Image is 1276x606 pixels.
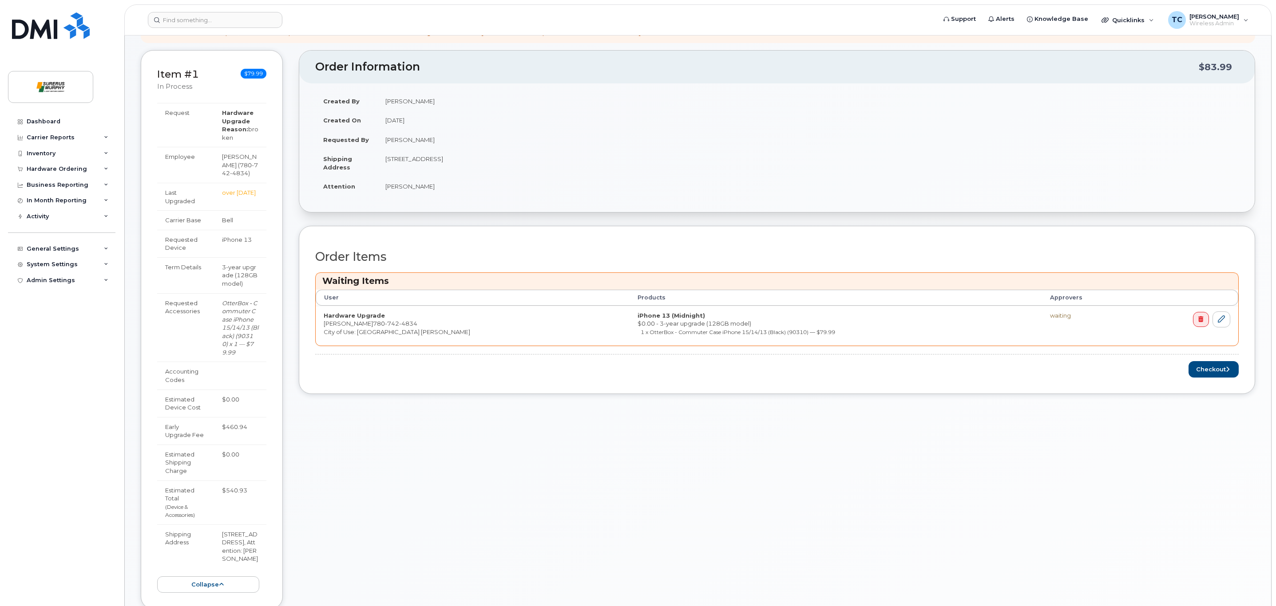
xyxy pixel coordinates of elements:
td: Last Upgraded [157,183,214,210]
td: Employee [157,147,214,183]
td: Bell [214,210,267,230]
span: Wireless Admin [1189,20,1239,27]
td: Early Upgrade Fee [157,417,214,445]
i: OtterBox - Commuter Case iPhone 15/14/13 (Black) (90310) x 1 — $79.99 [222,299,258,356]
td: [DATE] [377,110,1239,130]
span: 780 [222,161,258,177]
span: 4834 [230,169,248,177]
span: TC [1172,15,1182,25]
td: [PERSON_NAME] ( ) [214,147,267,183]
td: Term Details [157,257,214,293]
strong: Created By [323,98,360,105]
span: Support [951,15,976,24]
span: Quicklinks [1112,16,1145,24]
strong: Hardware Upgrade [324,312,385,319]
td: [STREET_ADDRESS] [377,149,1239,177]
td: [PERSON_NAME] City of Use: [GEOGRAPHIC_DATA] [PERSON_NAME] [316,306,630,346]
div: $83.99 [1199,59,1232,75]
td: [PERSON_NAME] [377,130,1239,150]
td: $0.00 - 3-year upgrade (128GB model) [630,306,1042,346]
td: $540.93 [214,480,267,524]
td: Request [157,103,214,147]
td: Estimated Total [157,480,214,524]
strong: Requested By [323,136,369,143]
td: Shipping Address [157,524,214,568]
span: Alerts [996,15,1014,24]
td: Requested Accessories [157,293,214,362]
h2: Order Information [315,61,1199,73]
input: Find something... [148,12,282,28]
td: [STREET_ADDRESS], Attention: [PERSON_NAME] [214,524,267,568]
span: $79.99 [241,69,266,79]
small: in process [157,83,192,91]
td: iPhone 13 [214,230,267,257]
td: Requested Device [157,230,214,257]
span: over [DATE] [222,189,256,196]
td: broken [214,103,267,147]
span: Knowledge Base [1034,15,1088,24]
a: Alerts [982,10,1021,28]
a: Knowledge Base [1021,10,1094,28]
td: [PERSON_NAME] [377,91,1239,111]
td: Estimated Shipping Charge [157,445,214,480]
button: Checkout [1189,361,1239,378]
div: waiting [1050,311,1128,320]
th: User [316,290,630,306]
th: Approvers [1042,290,1136,306]
td: [PERSON_NAME] [377,177,1239,196]
strong: Created On [323,117,361,124]
div: Thomas Campbell [1162,11,1255,29]
a: Support [937,10,982,28]
strong: iPhone 13 (Midnight) [638,312,705,319]
th: Products [630,290,1042,306]
div: Quicklinks [1095,11,1160,29]
td: Accounting Codes [157,362,214,389]
td: Estimated Device Cost [157,390,214,417]
td: 3-year upgrade (128GB model) [214,257,267,293]
td: $0.00 [214,390,267,417]
a: Item #1 [157,68,199,80]
td: Carrier Base [157,210,214,230]
strong: Attention [323,183,355,190]
button: collapse [157,576,259,593]
h2: Order Items [315,250,1239,264]
h3: Waiting Items [322,275,1232,287]
strong: Reason: [222,126,248,133]
span: 742 [385,320,399,327]
small: 1 x OtterBox - Commuter Case iPhone 15/14/13 (Black) (90310) — $79.99 [641,329,835,335]
td: $460.94 [214,417,267,445]
span: [PERSON_NAME] [1189,13,1239,20]
strong: Shipping Address [323,155,352,171]
small: (Device & Accessories) [165,504,195,519]
span: 4834 [399,320,417,327]
span: 780 [373,320,417,327]
strong: Hardware Upgrade [222,109,254,125]
td: $0.00 [214,445,267,480]
span: 742 [222,161,258,177]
